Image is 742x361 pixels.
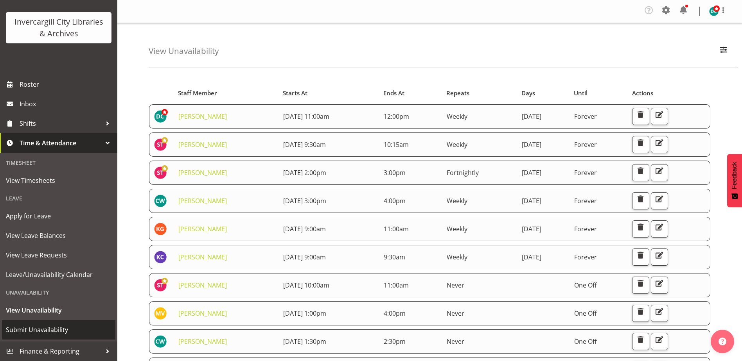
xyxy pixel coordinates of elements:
button: Edit Unavailability [651,108,668,125]
button: Delete Unavailability [632,108,649,125]
img: donald-cunningham11616.jpg [709,7,719,16]
button: Edit Unavailability [651,277,668,294]
img: donald-cunningham11616.jpg [154,110,167,123]
span: One Off [574,337,597,346]
span: 11:00am [384,225,409,233]
span: Apply for Leave [6,210,111,222]
button: Delete Unavailability [632,220,649,238]
span: Shifts [20,118,102,129]
span: Weekly [447,253,467,261]
span: Feedback [731,162,738,189]
span: Forever [574,140,597,149]
img: saniya-thompson11688.jpg [154,138,167,151]
button: Feedback - Show survey [727,154,742,207]
a: [PERSON_NAME] [178,281,227,290]
img: keyu-chen11672.jpg [154,251,167,263]
h4: View Unavailability [149,46,219,55]
span: One Off [574,309,597,318]
button: Filter Employees [715,43,732,60]
a: [PERSON_NAME] [178,309,227,318]
div: Actions [632,89,706,98]
span: Leave/Unavailability Calendar [6,269,111,281]
span: Weekly [447,140,467,149]
span: View Unavailability [6,304,111,316]
span: One Off [574,281,597,290]
span: [DATE] 9:00am [283,225,326,233]
span: 4:00pm [384,197,406,205]
span: [DATE] 3:00pm [283,197,326,205]
img: catherine-wilson11657.jpg [154,195,167,207]
a: [PERSON_NAME] [178,112,227,121]
span: 10:15am [384,140,409,149]
span: [DATE] 9:30am [283,140,326,149]
span: Forever [574,197,597,205]
a: [PERSON_NAME] [178,168,227,177]
button: Edit Unavailability [651,305,668,322]
span: [DATE] [522,197,541,205]
span: [DATE] 10:00am [283,281,329,290]
span: Forever [574,253,597,261]
span: Time & Attendance [20,137,102,149]
button: Delete Unavailability [632,136,649,153]
div: Days [521,89,565,98]
span: Finance & Reporting [20,345,102,357]
button: Delete Unavailability [632,164,649,181]
span: [DATE] [522,112,541,121]
span: Forever [574,225,597,233]
button: Delete Unavailability [632,333,649,350]
span: [DATE] [522,140,541,149]
div: Starts At [283,89,374,98]
img: marion-van-voornveld11681.jpg [154,307,167,320]
a: Leave/Unavailability Calendar [2,265,115,284]
span: View Leave Balances [6,230,111,241]
span: Fortnightly [447,168,479,177]
span: 12:00pm [384,112,409,121]
button: Edit Unavailability [651,164,668,181]
span: 3:00pm [384,168,406,177]
span: 11:00am [384,281,409,290]
span: [DATE] 1:30pm [283,337,326,346]
button: Edit Unavailability [651,136,668,153]
span: 4:00pm [384,309,406,318]
span: Weekly [447,197,467,205]
span: Forever [574,168,597,177]
span: View Leave Requests [6,249,111,261]
a: [PERSON_NAME] [178,140,227,149]
button: Edit Unavailability [651,248,668,266]
span: [DATE] 9:00am [283,253,326,261]
span: Inbox [20,98,113,110]
a: View Leave Balances [2,226,115,245]
span: [DATE] [522,253,541,261]
button: Edit Unavailability [651,192,668,209]
a: View Leave Requests [2,245,115,265]
span: [DATE] 1:00pm [283,309,326,318]
span: Weekly [447,225,467,233]
button: Edit Unavailability [651,220,668,238]
span: Never [447,309,464,318]
div: Repeats [446,89,512,98]
a: View Timesheets [2,171,115,190]
div: Ends At [383,89,437,98]
a: [PERSON_NAME] [178,225,227,233]
div: Until [574,89,623,98]
span: Roster [20,79,113,90]
div: Invercargill City Libraries & Archives [14,16,104,39]
span: Weekly [447,112,467,121]
div: Unavailability [2,284,115,300]
span: [DATE] 11:00am [283,112,329,121]
span: 9:30am [384,253,405,261]
div: Staff Member [178,89,274,98]
span: [DATE] [522,225,541,233]
button: Delete Unavailability [632,305,649,322]
button: Delete Unavailability [632,248,649,266]
button: Delete Unavailability [632,192,649,209]
img: saniya-thompson11688.jpg [154,279,167,291]
img: help-xxl-2.png [719,338,726,345]
a: [PERSON_NAME] [178,253,227,261]
span: Never [447,337,464,346]
img: katie-greene11671.jpg [154,223,167,235]
span: Never [447,281,464,290]
div: Timesheet [2,155,115,171]
a: Apply for Leave [2,206,115,226]
img: saniya-thompson11688.jpg [154,166,167,179]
